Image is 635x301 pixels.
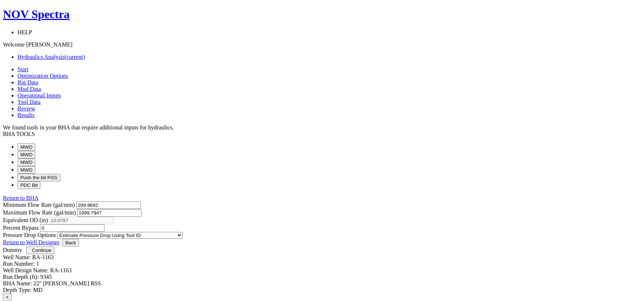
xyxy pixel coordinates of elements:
button: PDC Bit [17,181,40,189]
label: Well Name: [3,254,31,260]
label: Maximum Flow Rate (gal/min) [3,209,76,216]
span: × [6,294,9,300]
a: Mud Data [17,86,41,92]
button: MWD [17,166,35,174]
a: Results [17,112,35,118]
label: 9345 [40,274,52,280]
label: RA-1163 [32,254,53,260]
label: BHA Name: [3,280,32,286]
a: Optimization Options [17,73,68,79]
a: Return to BHA [3,195,39,201]
label: Depth Type: [3,287,32,293]
span: We found tools in your BHA that require additional inputs for hydraulics. [3,124,174,131]
label: Run Number: [3,261,35,267]
label: Equivalent OD (in) [3,217,48,223]
span: Continue [32,248,51,253]
label: Percent Bypass [3,225,39,231]
label: MD [33,287,43,293]
a: Start [17,66,28,72]
a: Dummy [3,247,22,253]
button: Back [62,239,79,246]
button: MWD [17,151,35,158]
span: (current) [64,54,85,60]
a: Rig Data [17,79,38,85]
a: Hydraulics Analysis(current) [17,54,85,60]
a: NOV Spectra [3,8,632,21]
button: Close [3,293,12,301]
label: 1 [36,261,39,267]
label: 22" [PERSON_NAME] RSS [33,280,101,286]
button: MWD [17,143,35,151]
span: HELP [17,29,32,35]
button: Push the bit RSS [17,174,60,181]
a: Review [17,105,35,112]
a: Operational Inputs [17,92,61,99]
label: Run Depth (ft): [3,274,39,280]
label: Minimum Flow Rate (gal/min) [3,202,75,208]
span: BHA TOOLS [3,131,35,137]
a: Tool Data [17,99,40,105]
span: Welcome [3,41,25,48]
a: Return to Well Designer [3,239,59,245]
label: Pressure Drop Options [3,232,56,238]
button: Continue [26,246,54,254]
label: Well Design Name: [3,267,49,273]
span: [PERSON_NAME] [26,41,72,48]
label: RA-1163 [50,267,72,273]
button: MWD [17,158,35,166]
